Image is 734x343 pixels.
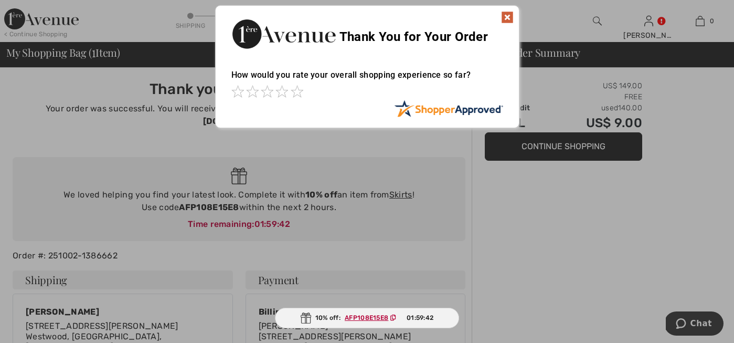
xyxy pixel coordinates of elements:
[339,29,488,44] span: Thank You for Your Order
[231,59,503,100] div: How would you rate your overall shopping experience so far?
[275,308,460,328] div: 10% off:
[301,313,311,324] img: Gift.svg
[25,7,46,17] span: Chat
[407,313,433,323] span: 01:59:42
[231,16,336,51] img: Thank You for Your Order
[501,11,514,24] img: x
[345,314,388,321] ins: AFP108E15E8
